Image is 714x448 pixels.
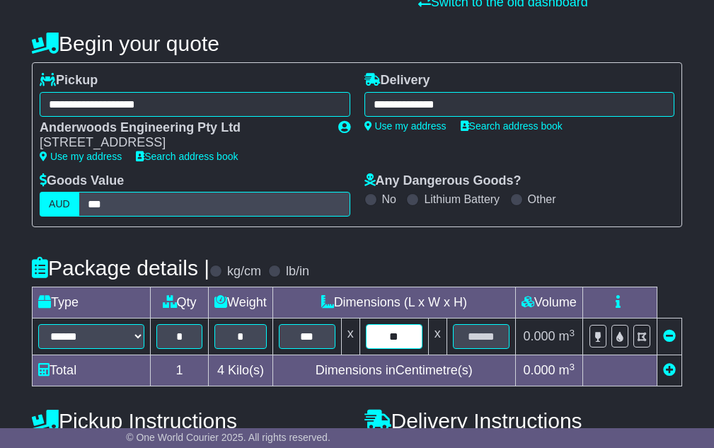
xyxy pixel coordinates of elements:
td: Type [33,287,151,318]
td: Weight [209,287,273,318]
label: Goods Value [40,173,124,189]
td: Total [33,355,151,386]
td: Dimensions in Centimetre(s) [272,355,515,386]
a: Search address book [461,120,563,132]
div: Anderwoods Engineering Pty Ltd [40,120,323,136]
a: Remove this item [663,329,676,343]
td: x [428,318,447,355]
label: Any Dangerous Goods? [364,173,522,189]
a: Use my address [364,120,447,132]
h4: Package details | [32,256,209,280]
a: Search address book [136,151,238,162]
label: No [382,193,396,206]
h4: Delivery Instructions [364,409,682,432]
td: x [341,318,359,355]
label: kg/cm [227,264,261,280]
a: Add new item [663,363,676,377]
label: Delivery [364,73,430,88]
span: 0.000 [524,363,555,377]
span: 0.000 [524,329,555,343]
label: Other [528,193,556,206]
span: 4 [217,363,224,377]
label: Pickup [40,73,98,88]
sup: 3 [570,362,575,372]
span: © One World Courier 2025. All rights reserved. [126,432,330,443]
td: Volume [515,287,582,318]
label: lb/in [286,264,309,280]
h4: Pickup Instructions [32,409,350,432]
sup: 3 [570,328,575,338]
td: Kilo(s) [209,355,273,386]
td: Qty [151,287,209,318]
h4: Begin your quote [32,32,682,55]
td: 1 [151,355,209,386]
label: AUD [40,192,79,217]
label: Lithium Battery [424,193,500,206]
span: m [559,363,575,377]
div: [STREET_ADDRESS] [40,135,323,151]
span: m [559,329,575,343]
td: Dimensions (L x W x H) [272,287,515,318]
a: Use my address [40,151,122,162]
